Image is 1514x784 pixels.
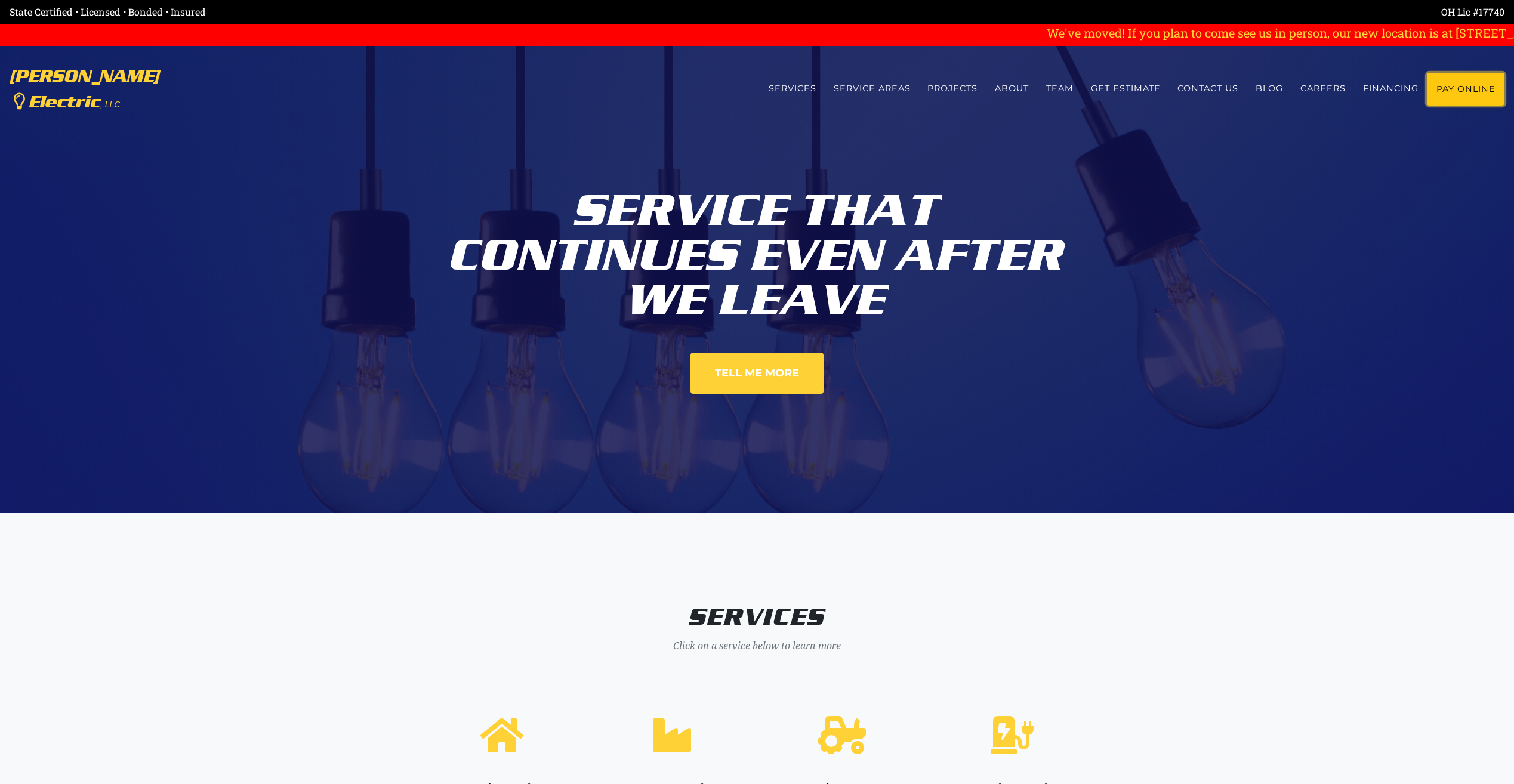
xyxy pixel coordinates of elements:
div: State Certified • Licensed • Bonded • Insured [10,5,757,19]
div: Service That Continues Even After We Leave [426,179,1089,323]
a: Projects [919,73,986,104]
a: Contact us [1169,73,1247,104]
h3: Click on a service below to learn more [426,640,1089,652]
a: Team [1038,73,1083,104]
a: About [986,73,1038,104]
h2: Services [426,603,1089,631]
a: Tell Me More [690,353,824,394]
a: Pay Online [1427,73,1504,106]
a: Service Areas [825,73,919,104]
span: , LLC [100,100,120,109]
a: [PERSON_NAME] Electric, LLC [10,61,161,118]
a: Get estimate [1082,73,1169,104]
a: Services [760,73,825,104]
a: Careers [1292,73,1355,104]
a: Blog [1247,73,1292,104]
div: OH Lic #17740 [757,5,1505,19]
a: Financing [1354,73,1427,104]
